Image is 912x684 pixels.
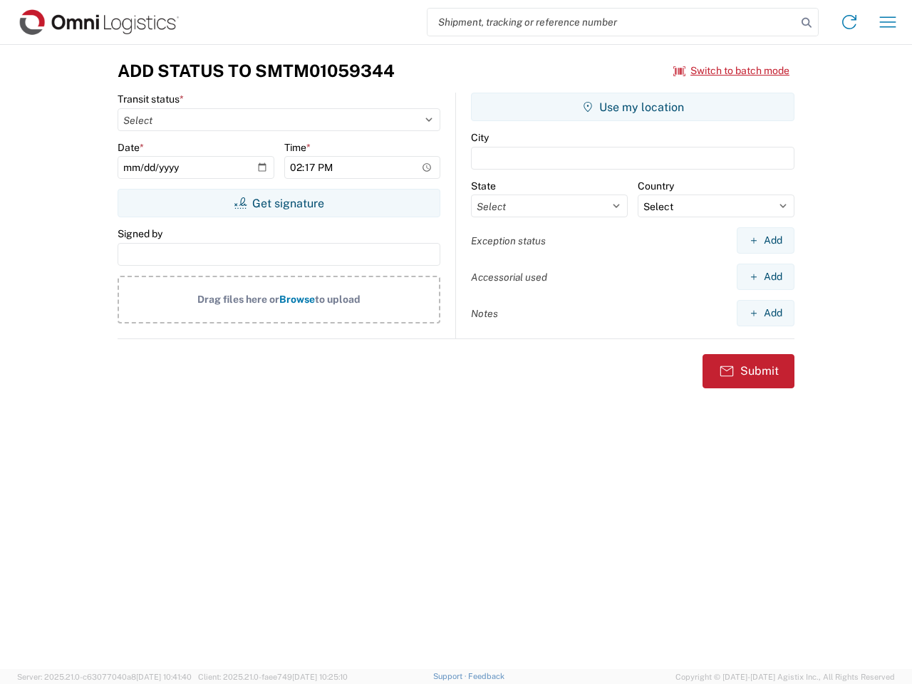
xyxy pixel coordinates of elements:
button: Add [737,227,794,254]
label: Time [284,141,311,154]
button: Use my location [471,93,794,121]
button: Get signature [118,189,440,217]
button: Add [737,300,794,326]
label: Country [638,180,674,192]
span: to upload [315,294,361,305]
span: Browse [279,294,315,305]
label: Date [118,141,144,154]
label: Signed by [118,227,162,240]
label: Exception status [471,234,546,247]
span: [DATE] 10:25:10 [292,673,348,681]
input: Shipment, tracking or reference number [427,9,797,36]
button: Switch to batch mode [673,59,789,83]
span: Drag files here or [197,294,279,305]
button: Submit [703,354,794,388]
span: [DATE] 10:41:40 [136,673,192,681]
h3: Add Status to SMTM01059344 [118,61,395,81]
label: Accessorial used [471,271,547,284]
span: Client: 2025.21.0-faee749 [198,673,348,681]
button: Add [737,264,794,290]
label: State [471,180,496,192]
a: Support [433,672,469,680]
label: Notes [471,307,498,320]
span: Server: 2025.21.0-c63077040a8 [17,673,192,681]
a: Feedback [468,672,504,680]
span: Copyright © [DATE]-[DATE] Agistix Inc., All Rights Reserved [675,670,895,683]
label: City [471,131,489,144]
label: Transit status [118,93,184,105]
